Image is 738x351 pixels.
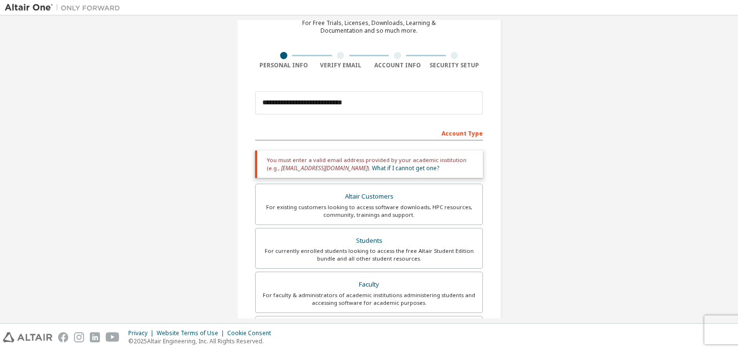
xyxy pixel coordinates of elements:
p: © 2025 Altair Engineering, Inc. All Rights Reserved. [128,337,277,345]
div: Faculty [261,278,477,291]
div: Cookie Consent [227,329,277,337]
div: Account Info [369,62,426,69]
img: youtube.svg [106,332,120,342]
div: For existing customers looking to access software downloads, HPC resources, community, trainings ... [261,203,477,219]
div: Altair Customers [261,190,477,203]
div: Personal Info [255,62,312,69]
div: Verify Email [312,62,369,69]
div: For Free Trials, Licenses, Downloads, Learning & Documentation and so much more. [302,19,436,35]
div: Security Setup [426,62,483,69]
div: Website Terms of Use [157,329,227,337]
div: Account Type [255,125,483,140]
div: Students [261,234,477,248]
div: You must enter a valid email address provided by your academic institution (e.g., ). [255,150,483,178]
img: Altair One [5,3,125,13]
a: What if I cannot get one? [372,164,439,172]
div: For currently enrolled students looking to access the free Altair Student Edition bundle and all ... [261,247,477,263]
img: facebook.svg [58,332,68,342]
span: [EMAIL_ADDRESS][DOMAIN_NAME] [281,164,368,172]
div: For faculty & administrators of academic institutions administering students and accessing softwa... [261,291,477,307]
div: Privacy [128,329,157,337]
img: instagram.svg [74,332,84,342]
img: altair_logo.svg [3,332,52,342]
img: linkedin.svg [90,332,100,342]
